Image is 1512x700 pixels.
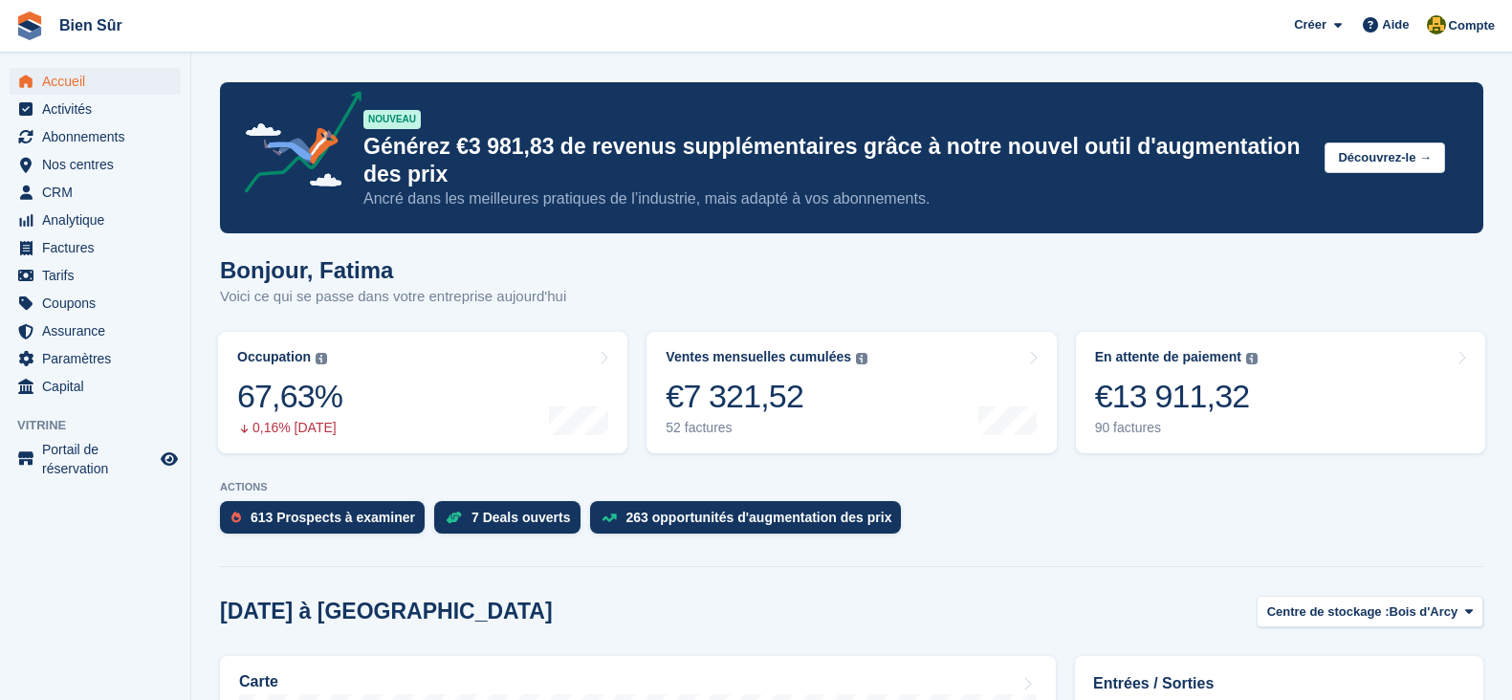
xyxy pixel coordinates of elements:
[237,349,311,365] div: Occupation
[646,332,1056,453] a: Ventes mensuelles cumulées €7 321,52 52 factures
[666,377,867,416] div: €7 321,52
[1390,602,1458,622] span: Bois d'Arcy
[42,234,157,261] span: Factures
[856,353,867,364] img: icon-info-grey-7440780725fd019a000dd9b08b2336e03edf1995a4989e88bcd33f0948082b44.svg
[1095,377,1258,416] div: €13 911,32
[42,345,157,372] span: Paramètres
[1246,353,1258,364] img: icon-info-grey-7440780725fd019a000dd9b08b2336e03edf1995a4989e88bcd33f0948082b44.svg
[251,510,415,525] div: 613 Prospects à examiner
[229,91,362,200] img: price-adjustments-announcement-icon-8257ccfd72463d97f412b2fc003d46551f7dbcb40ab6d574587a9cd5c0d94...
[42,317,157,344] span: Assurance
[42,373,157,400] span: Capital
[218,332,627,453] a: Occupation 67,63% 0,16% [DATE]
[42,207,157,233] span: Analytique
[434,501,590,543] a: 7 Deals ouverts
[220,481,1483,493] p: ACTIONS
[158,448,181,470] a: Boutique d'aperçu
[626,510,892,525] div: 263 opportunités d'augmentation des prix
[10,262,181,289] a: menu
[10,440,181,478] a: menu
[1267,602,1390,622] span: Centre de stockage :
[237,420,342,436] div: 0,16% [DATE]
[666,420,867,436] div: 52 factures
[602,514,617,522] img: price_increase_opportunities-93ffe204e8149a01c8c9dc8f82e8f89637d9d84a8eef4429ea346261dce0b2c0.svg
[1325,142,1445,174] button: Découvrez-le →
[316,353,327,364] img: icon-info-grey-7440780725fd019a000dd9b08b2336e03edf1995a4989e88bcd33f0948082b44.svg
[237,377,342,416] div: 67,63%
[10,68,181,95] a: menu
[10,207,181,233] a: menu
[1095,349,1241,365] div: En attente de paiement
[1095,420,1258,436] div: 90 factures
[1427,15,1446,34] img: Fatima Kelaaoui
[15,11,44,40] img: stora-icon-8386f47178a22dfd0bd8f6a31ec36ba5ce8667c1dd55bd0f319d3a0aa187defe.svg
[10,373,181,400] a: menu
[446,511,462,524] img: deal-1b604bf984904fb50ccaf53a9ad4b4a5d6e5aea283cecdc64d6e3604feb123c2.svg
[1257,596,1483,627] button: Centre de stockage : Bois d'Arcy
[42,151,157,178] span: Nos centres
[42,96,157,122] span: Activités
[10,317,181,344] a: menu
[1449,16,1495,35] span: Compte
[42,440,157,478] span: Portail de réservation
[52,10,130,41] a: Bien Sûr
[363,133,1309,188] p: Générez €3 981,83 de revenus supplémentaires grâce à notre nouvel outil d'augmentation des prix
[220,599,553,624] h2: [DATE] à [GEOGRAPHIC_DATA]
[1294,15,1326,34] span: Créer
[471,510,571,525] div: 7 Deals ouverts
[42,262,157,289] span: Tarifs
[239,673,278,690] h2: Carte
[363,110,421,129] div: NOUVEAU
[220,286,566,308] p: Voici ce qui se passe dans votre entreprise aujourd'hui
[590,501,911,543] a: 263 opportunités d'augmentation des prix
[10,179,181,206] a: menu
[10,151,181,178] a: menu
[1076,332,1485,453] a: En attente de paiement €13 911,32 90 factures
[10,234,181,261] a: menu
[363,188,1309,209] p: Ancré dans les meilleures pratiques de l’industrie, mais adapté à vos abonnements.
[42,290,157,317] span: Coupons
[1382,15,1409,34] span: Aide
[231,512,241,523] img: prospect-51fa495bee0391a8d652442698ab0144808aea92771e9ea1ae160a38d050c398.svg
[10,290,181,317] a: menu
[10,123,181,150] a: menu
[10,96,181,122] a: menu
[220,501,434,543] a: 613 Prospects à examiner
[42,68,157,95] span: Accueil
[220,257,566,283] h1: Bonjour, Fatima
[42,179,157,206] span: CRM
[42,123,157,150] span: Abonnements
[1093,672,1465,695] h2: Entrées / Sorties
[17,416,190,435] span: Vitrine
[666,349,851,365] div: Ventes mensuelles cumulées
[10,345,181,372] a: menu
